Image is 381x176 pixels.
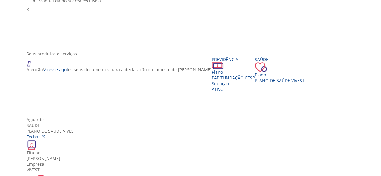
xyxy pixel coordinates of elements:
a: Previdência PlanoPAP/Fundação CESP SituaçãoAtivo [212,57,255,92]
div: Saúde [27,122,359,128]
div: Plano de Saúde VIVEST [27,122,359,134]
img: ico_dinheiro.png [212,62,223,69]
a: Saúde PlanoPlano de Saúde VIVEST [255,57,304,83]
span: Fechar [27,134,40,140]
div: Situação [212,81,255,86]
div: Empresa [27,161,359,167]
span: X [27,7,29,12]
div: [PERSON_NAME] [27,156,359,161]
img: ico_coracao.png [255,62,267,72]
span: PAP/Fundação CESP [212,75,255,81]
div: Previdência [212,57,255,62]
div: Seus produtos e serviços [27,51,359,57]
a: Acesse aqui [44,67,68,73]
div: Aguarde... [27,117,359,122]
div: Saúde [255,57,304,62]
div: VIVEST [27,167,359,173]
img: ico_carteirinha.png [27,140,37,150]
div: Plano [212,69,255,75]
a: Fechar [27,134,45,140]
span: Ativo [212,86,224,92]
div: Titular [27,150,359,156]
div: Plano [255,72,304,78]
span: Plano de Saúde VIVEST [255,78,304,83]
img: ico_atencao.png [27,57,37,67]
p: Atenção! os seus documentos para a declaração do Imposto de [PERSON_NAME] [27,67,212,73]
